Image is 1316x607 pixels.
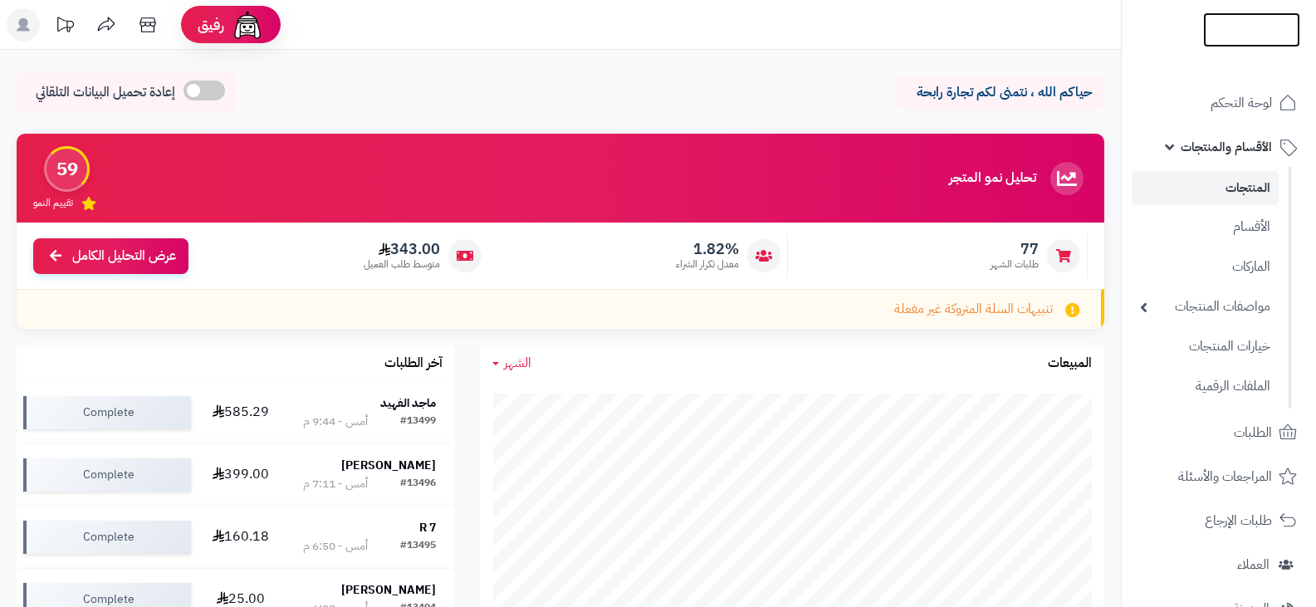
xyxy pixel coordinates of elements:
a: عرض التحليل الكامل [33,238,188,274]
a: الماركات [1132,249,1279,285]
a: لوحة التحكم [1132,83,1306,123]
h3: آخر الطلبات [384,356,443,371]
span: لوحة التحكم [1211,91,1272,115]
span: 343.00 [364,240,440,258]
a: طلبات الإرجاع [1132,501,1306,541]
strong: ماجد الفهيد [380,394,436,412]
a: الملفات الرقمية [1132,369,1279,404]
a: مواصفات المنتجات [1132,289,1279,325]
span: الشهر [504,353,531,373]
strong: [PERSON_NAME] [341,457,436,474]
span: العملاء [1237,553,1270,576]
p: حياكم الله ، نتمنى لكم تجارة رابحة [909,83,1092,102]
td: 585.29 [198,382,284,443]
a: خيارات المنتجات [1132,329,1279,365]
h3: المبيعات [1048,356,1092,371]
td: 399.00 [198,444,284,506]
span: 77 [991,240,1039,258]
strong: [PERSON_NAME] [341,581,436,599]
span: رفيق [198,15,224,35]
span: معدل تكرار الشراء [676,257,739,272]
a: الشهر [492,354,531,373]
a: العملاء [1132,545,1306,585]
span: طلبات الإرجاع [1205,509,1272,532]
a: المنتجات [1132,171,1279,205]
div: أمس - 7:11 م [303,476,368,492]
span: تنبيهات السلة المتروكة غير مفعلة [894,300,1053,319]
div: أمس - 9:44 م [303,414,368,430]
span: 1.82% [676,240,739,258]
span: طلبات الشهر [991,257,1039,272]
a: المراجعات والأسئلة [1132,457,1306,497]
span: عرض التحليل الكامل [72,247,176,266]
span: متوسط طلب العميل [364,257,440,272]
a: الأقسام [1132,209,1279,245]
a: الطلبات [1132,413,1306,453]
span: الأقسام والمنتجات [1181,135,1272,159]
h3: تحليل نمو المتجر [949,171,1036,186]
div: Complete [23,521,191,554]
div: Complete [23,396,191,429]
div: #13499 [400,414,436,430]
div: أمس - 6:50 م [303,538,368,555]
div: Complete [23,458,191,492]
span: تقييم النمو [33,196,73,210]
span: المراجعات والأسئلة [1178,465,1272,488]
div: #13496 [400,476,436,492]
span: الطلبات [1234,421,1272,444]
div: #13495 [400,538,436,555]
span: إعادة تحميل البيانات التلقائي [36,83,175,102]
strong: R 7 [419,519,436,536]
a: تحديثات المنصة [44,8,86,46]
td: 160.18 [198,507,284,568]
img: ai-face.png [231,8,264,42]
